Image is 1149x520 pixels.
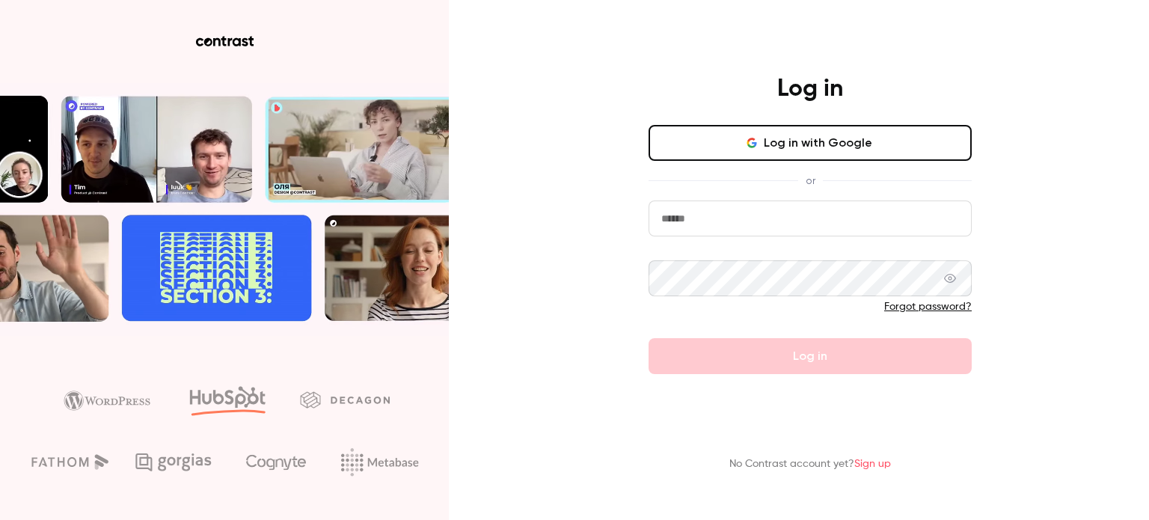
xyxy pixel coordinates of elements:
h4: Log in [777,74,843,104]
p: No Contrast account yet? [729,456,891,472]
button: Log in with Google [649,125,972,161]
img: decagon [300,391,390,408]
span: or [798,173,823,189]
a: Forgot password? [884,302,972,312]
a: Sign up [854,459,891,469]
